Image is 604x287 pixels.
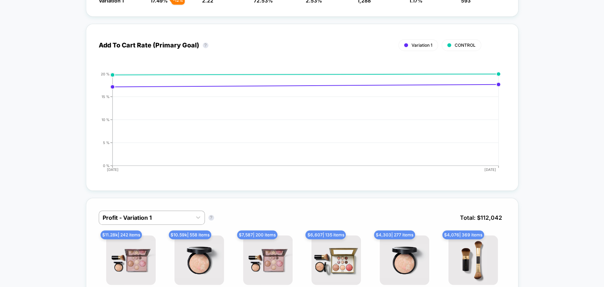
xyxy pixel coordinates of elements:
[106,235,156,285] img: Baked Starter Kit (3PC)
[455,42,476,48] span: CONTROL
[208,215,214,220] button: ?
[412,42,432,48] span: Variation 1
[102,94,110,98] tspan: 15 %
[442,230,484,239] span: $ 4,076 | 369 items
[169,230,211,239] span: $ 10.59k | 558 items
[305,230,346,239] span: $ 6,607 | 135 items
[456,211,506,225] span: Total: $ 112,042
[107,167,119,172] tspan: [DATE]
[237,230,277,239] span: $ 7,587 | 200 items
[203,42,208,48] button: ?
[484,167,496,172] tspan: [DATE]
[103,140,110,144] tspan: 5 %
[380,235,429,285] img: The Baked Balance-n-Brighten Color Correcting Foundation
[103,163,110,167] tspan: 0 %
[374,230,415,239] span: $ 4,303 | 277 items
[102,117,110,121] tspan: 10 %
[100,230,142,239] span: $ 11.28k | 242 items
[101,71,110,76] tspan: 20 %
[311,235,361,285] img: Baked Starter Kit - Tuscan Dreams
[448,235,498,285] img: Face it All 2PC Brush Set
[243,235,293,285] img: The Baked Starter Kit (3PC)
[174,235,224,285] img: Baked Balance-n-Brighten Color Correcting Foundation
[92,72,499,178] div: ADD_TO_CART_RATE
